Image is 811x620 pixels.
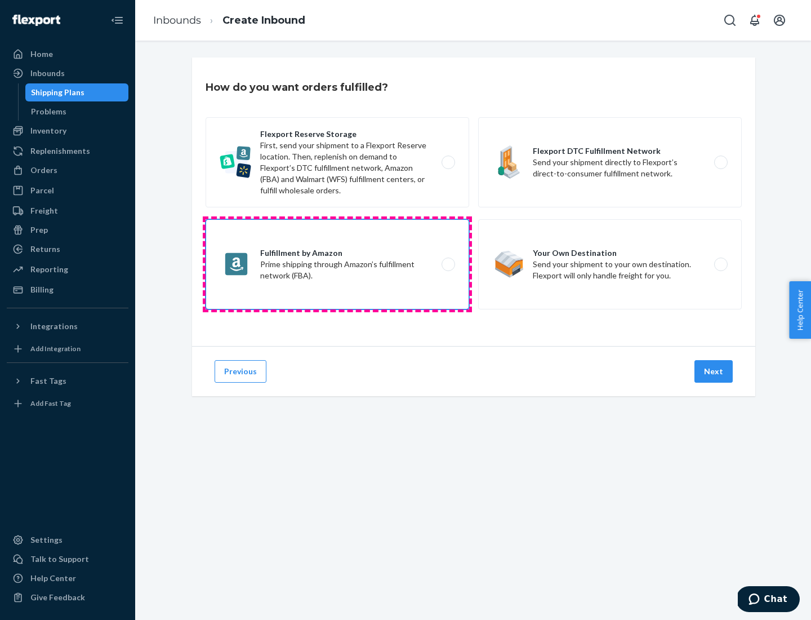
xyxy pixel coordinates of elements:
[7,142,128,160] a: Replenishments
[30,185,54,196] div: Parcel
[206,80,388,95] h3: How do you want orders fulfilled?
[7,372,128,390] button: Fast Tags
[7,161,128,179] a: Orders
[743,9,766,32] button: Open notifications
[30,592,85,603] div: Give Feedback
[7,395,128,413] a: Add Fast Tag
[31,87,84,98] div: Shipping Plans
[7,45,128,63] a: Home
[12,15,60,26] img: Flexport logo
[7,64,128,82] a: Inbounds
[719,9,741,32] button: Open Search Box
[30,375,66,387] div: Fast Tags
[694,360,733,383] button: Next
[7,531,128,549] a: Settings
[768,9,791,32] button: Open account menu
[738,586,800,614] iframe: Opens a widget where you can chat to one of our agents
[7,240,128,258] a: Returns
[30,205,58,216] div: Freight
[7,260,128,278] a: Reporting
[7,202,128,220] a: Freight
[25,103,129,121] a: Problems
[30,534,63,546] div: Settings
[30,48,53,60] div: Home
[7,122,128,140] a: Inventory
[30,224,48,236] div: Prep
[30,243,60,255] div: Returns
[153,14,201,26] a: Inbounds
[30,553,89,565] div: Talk to Support
[25,83,129,101] a: Shipping Plans
[30,284,54,295] div: Billing
[30,398,71,408] div: Add Fast Tag
[7,550,128,568] button: Talk to Support
[144,4,314,37] ol: breadcrumbs
[7,181,128,200] a: Parcel
[7,317,128,335] button: Integrations
[222,14,305,26] a: Create Inbound
[30,68,65,79] div: Inbounds
[7,588,128,606] button: Give Feedback
[7,340,128,358] a: Add Integration
[30,573,76,584] div: Help Center
[30,165,57,176] div: Orders
[215,360,266,383] button: Previous
[30,125,66,136] div: Inventory
[7,221,128,239] a: Prep
[789,281,811,339] button: Help Center
[31,106,66,117] div: Problems
[106,9,128,32] button: Close Navigation
[7,281,128,299] a: Billing
[30,264,68,275] div: Reporting
[30,321,78,332] div: Integrations
[7,569,128,587] a: Help Center
[30,145,90,157] div: Replenishments
[30,344,81,353] div: Add Integration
